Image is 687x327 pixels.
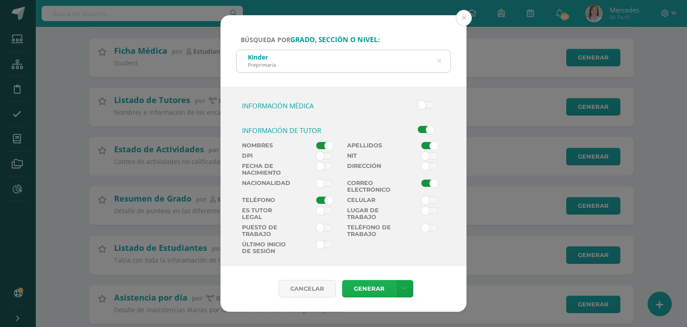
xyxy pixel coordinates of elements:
[248,53,276,61] div: Kinder
[343,197,396,203] label: Celular
[343,180,396,193] label: Correo electrónico
[238,224,291,237] label: Puesto de trabajo
[343,142,396,149] label: Apellidos
[238,142,291,149] label: Nombres
[242,101,393,110] h3: Información médica
[238,180,291,193] label: Nacionalidad
[238,197,291,203] label: Teléfono
[290,35,380,44] strong: grado, sección o nivel:
[343,163,396,176] label: Dirección
[456,10,472,26] button: Close (Esc)
[342,280,396,297] a: Generar
[241,35,380,44] span: Búsqueda por
[248,61,276,68] div: Preprimaria
[279,280,336,297] div: Cancelar
[238,152,291,159] label: DPI
[238,241,291,254] label: Último inicio de sesión
[343,152,396,159] label: NIT
[343,207,396,220] label: Lugar de trabajo
[237,50,450,72] input: ej. Primero primaria, etc.
[238,163,291,176] label: Fecha de Nacimiento
[238,207,291,220] label: Es tutor legal
[343,224,396,237] label: Teléfono de trabajo
[242,126,393,135] h3: Información de tutor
